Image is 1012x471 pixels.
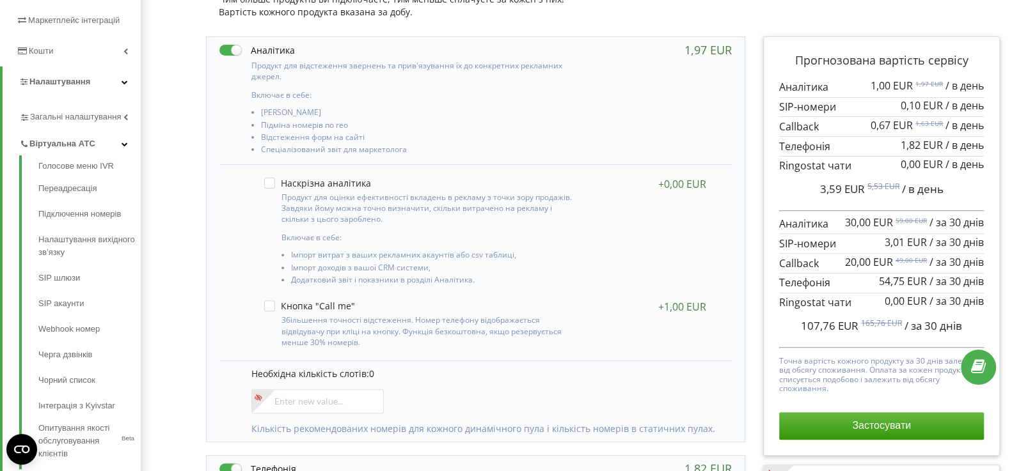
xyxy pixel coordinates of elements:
div: +0,00 EUR [658,178,706,190]
span: / за 30 днів [929,294,984,308]
a: SIP акаунти [38,291,141,316]
span: 0,00 EUR [901,157,943,171]
a: Голосове меню IVR [38,160,141,176]
div: Вартість кожного продукта вказана за добу. [206,6,745,19]
sup: 1,97 EUR [915,79,943,88]
span: / в день [945,79,984,93]
span: Загальні налаштування [30,111,121,123]
li: [PERSON_NAME] [261,108,578,120]
p: Аналітика [779,217,984,231]
p: Телефонія [779,275,984,290]
label: Наскрізна аналітика [264,178,371,189]
p: Ringostat чати [779,158,984,173]
p: SIP-номери [779,100,984,114]
span: 54,75 EUR [879,274,927,288]
a: Інтеграція з Kyivstar [38,393,141,419]
sup: 165,76 EUR [861,318,902,328]
li: Імпорт витрат з ваших рекламних акаунтів або csv таблиці, [291,251,574,263]
a: Налаштування вихідного зв’язку [38,227,141,265]
li: Додатковий звіт і показники в розділі Аналітика. [291,275,574,288]
li: Підміна номерів по гео [261,121,578,133]
span: 3,59 EUR [820,181,865,196]
span: / за 30 днів [905,318,962,333]
p: SIP-номери [779,236,984,251]
p: Аналітика [779,80,984,95]
label: Аналітика [219,43,295,57]
sup: 49,00 EUR [896,256,927,265]
p: Збільшення точності відстеження. Номер телефону відображається відвідувачу при кліці на кнопку. Ф... [281,314,574,347]
a: Підключення номерів [38,201,141,227]
input: Enter new value... [251,389,384,413]
p: Прогнозована вартість сервісу [779,52,984,69]
div: 1,97 EUR [684,43,732,56]
p: Включає в себе: [251,89,578,100]
p: Продукт для відстеження звернень та прив'язування їх до конкретних рекламних джерел. [251,60,578,82]
label: Кнопка "Call me" [264,300,355,311]
a: Черга дзвінків [38,342,141,367]
span: / в день [945,157,984,171]
p: Callback [779,120,984,134]
span: / в день [945,138,984,152]
span: / за 30 днів [929,235,984,249]
span: 107,76 EUR [801,318,858,333]
div: +1,00 EUR [658,300,706,313]
a: Чорний список [38,367,141,393]
span: 20,00 EUR [845,255,893,269]
span: / в день [902,181,944,196]
p: Точна вартість кожного продукту за 30 днів залежить від обсягу споживання. Оплата за кожен продук... [779,353,984,394]
span: Маркетплейс інтеграцій [28,15,120,25]
p: Ringostat чати [779,295,984,310]
li: Спеціалізований звіт для маркетолога [261,145,578,157]
a: Налаштування [3,66,141,97]
a: Webhook номер [38,316,141,342]
span: 0,10 EUR [901,98,943,112]
span: 0 [369,367,374,380]
p: Кількість рекомендованих номерів для кожного динамічного пула і кількість номерів в статичних пулах. [251,422,719,435]
a: Загальні налаштування [19,102,141,128]
span: Віртуальна АТС [29,137,95,150]
span: / в день [945,118,984,132]
span: 0,00 EUR [885,294,927,308]
span: / за 30 днів [929,274,984,288]
a: Переадресація [38,176,141,201]
span: / в день [945,98,984,112]
p: Продукт для оцінки ефективності вкладень в рекламу з точки зору продажів. Завдяки йому можна точн... [281,192,574,224]
a: Опитування якості обслуговування клієнтівBeta [38,419,141,460]
span: 3,01 EUR [885,235,927,249]
p: Необхідна кількість слотів: [251,367,719,380]
p: Callback [779,256,984,271]
p: Включає в себе: [281,232,574,243]
sup: 59,00 EUR [896,216,927,225]
a: SIP шлюзи [38,265,141,291]
sup: 1,63 EUR [915,119,943,128]
sup: 5,53 EUR [867,181,899,192]
span: / за 30 днів [929,215,984,229]
span: 1,00 EUR [871,79,913,93]
span: / за 30 днів [929,255,984,269]
li: Імпорт доходів з вашої CRM системи, [291,263,574,275]
span: Налаштування [29,77,90,86]
span: 30,00 EUR [845,215,893,229]
span: 1,82 EUR [901,138,943,152]
a: Віртуальна АТС [19,128,141,155]
span: Кошти [29,46,53,56]
p: Телефонія [779,139,984,154]
span: 0,67 EUR [871,118,913,132]
li: Відстеження форм на сайті [261,133,578,145]
button: Open CMP widget [6,434,37,465]
button: Застосувати [779,412,984,439]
